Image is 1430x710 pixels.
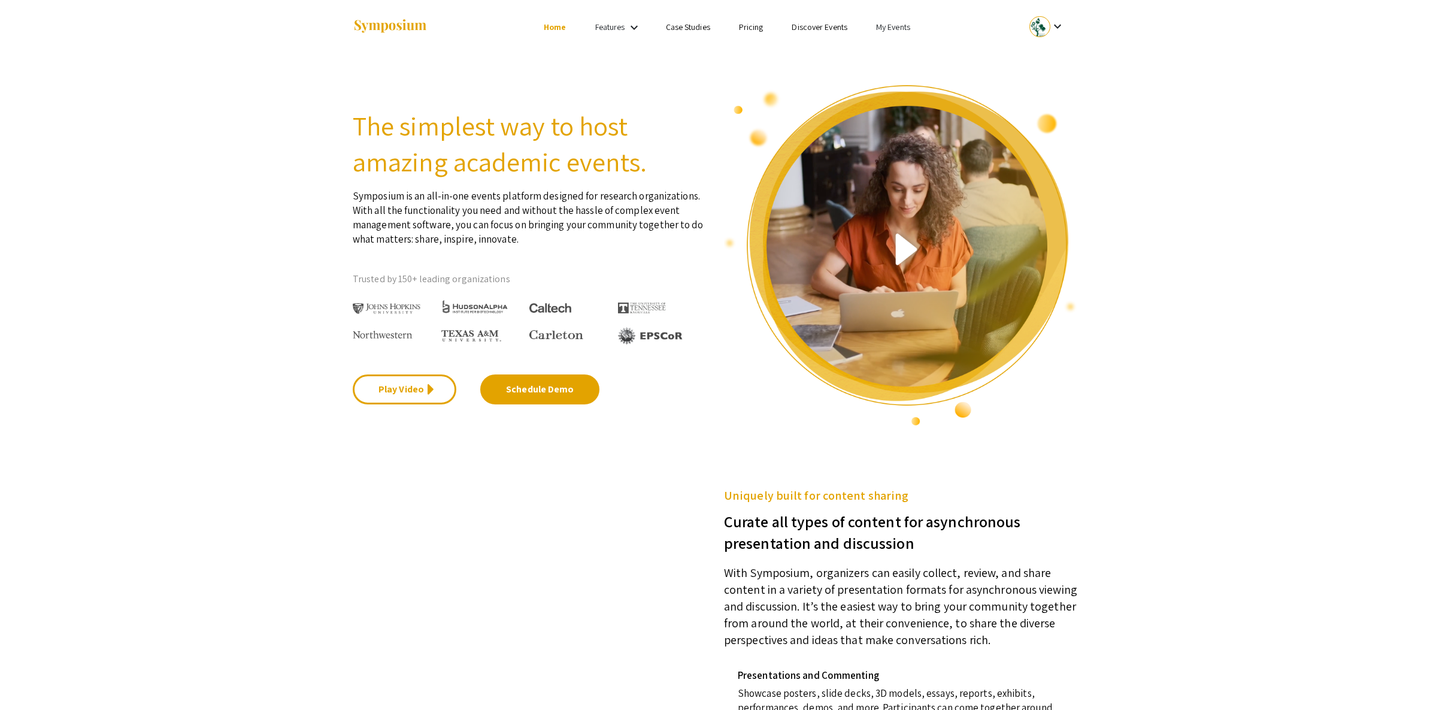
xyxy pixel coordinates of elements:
img: Carleton [529,330,583,340]
img: Northwestern [353,331,413,338]
img: EPSCOR [618,327,684,345]
a: Features [595,22,625,32]
img: Texas A&M University [441,330,501,342]
a: Pricing [739,22,764,32]
h5: Uniquely built for content sharing [724,487,1077,504]
button: Expand account dropdown [1017,13,1077,40]
img: video overview of Symposium [724,84,1077,427]
a: Play Video [353,374,456,404]
img: Johns Hopkins University [353,303,420,315]
h2: The simplest way to host amazing academic events. [353,108,706,180]
a: Discover Events [792,22,847,32]
a: Schedule Demo [480,374,599,404]
a: Home [544,22,566,32]
p: Trusted by 150+ leading organizations [353,270,706,288]
img: Symposium by ForagerOne [353,19,428,35]
iframe: Chat [9,656,51,701]
mat-icon: Expand account dropdown [1050,19,1065,34]
img: HudsonAlpha [441,300,509,313]
img: Caltech [529,303,571,313]
mat-icon: Expand Features list [627,20,641,35]
a: My Events [876,22,910,32]
p: Symposium is an all-in-one events platform designed for research organizations. With all the func... [353,180,706,246]
h3: Curate all types of content for asynchronous presentation and discussion [724,504,1077,554]
img: The University of Tennessee [618,303,666,313]
a: Case Studies [666,22,710,32]
p: With Symposium, organizers can easily collect, review, and share content in a variety of presenta... [724,554,1077,648]
h4: Presentations and Commenting [738,669,1068,681]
